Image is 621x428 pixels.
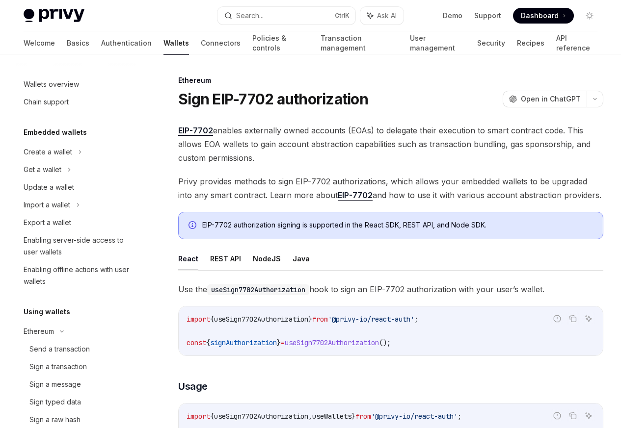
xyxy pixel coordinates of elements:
a: Chain support [16,93,141,111]
button: Ask AI [582,312,595,325]
span: { [206,338,210,347]
span: } [277,338,281,347]
span: = [281,338,285,347]
a: Demo [443,11,462,21]
button: Ask AI [582,409,595,422]
span: } [351,412,355,421]
button: Java [293,247,310,270]
svg: Info [189,221,198,231]
a: Send a transaction [16,340,141,358]
span: ; [458,412,461,421]
a: Wallets [163,31,189,55]
div: Search... [236,10,264,22]
a: Wallets overview [16,76,141,93]
span: Usage [178,379,208,393]
code: useSign7702Authorization [207,284,309,295]
span: } [308,315,312,324]
button: REST API [210,247,241,270]
div: Wallets overview [24,78,79,90]
span: useSign7702Authorization [214,315,308,324]
span: { [210,315,214,324]
button: NodeJS [253,247,281,270]
div: EIP-7702 authorization signing is supported in the React SDK, REST API, and Node SDK. [202,220,593,231]
a: EIP-7702 [338,190,373,201]
a: Transaction management [321,31,399,55]
span: '@privy-io/react-auth' [371,412,458,421]
h5: Embedded wallets [24,126,87,138]
button: Search...CtrlK [217,7,355,25]
span: const [187,338,206,347]
a: Export a wallet [16,214,141,231]
span: Privy provides methods to sign EIP-7702 authorizations, which allows your embedded wallets to be ... [178,175,603,202]
button: Open in ChatGPT [503,91,587,107]
button: Copy the contents from the code block [567,409,579,422]
a: Welcome [24,31,55,55]
a: Enabling server-side access to user wallets [16,231,141,261]
div: Export a wallet [24,217,71,228]
a: Policies & controls [252,31,309,55]
button: Toggle dark mode [582,8,597,24]
span: useSign7702Authorization [285,338,379,347]
a: Sign a message [16,376,141,393]
span: enables externally owned accounts (EOAs) to delegate their execution to smart contract code. This... [178,124,603,165]
button: Report incorrect code [551,312,564,325]
a: Security [477,31,505,55]
button: Report incorrect code [551,409,564,422]
div: Sign a message [29,378,81,390]
span: Ctrl K [335,12,350,20]
a: Support [474,11,501,21]
div: Ethereum [178,76,603,85]
div: Ethereum [24,326,54,337]
img: light logo [24,9,84,23]
span: useWallets [312,412,351,421]
a: API reference [556,31,597,55]
span: from [355,412,371,421]
span: import [187,315,210,324]
span: import [187,412,210,421]
button: React [178,247,198,270]
a: Update a wallet [16,178,141,196]
div: Sign a transaction [29,361,87,373]
span: from [312,315,328,324]
span: Open in ChatGPT [521,94,581,104]
span: useSign7702Authorization [214,412,308,421]
div: Update a wallet [24,181,74,193]
button: Ask AI [360,7,404,25]
span: Use the hook to sign an EIP-7702 authorization with your user’s wallet. [178,282,603,296]
a: Recipes [517,31,544,55]
span: , [308,412,312,421]
a: User management [410,31,465,55]
span: (); [379,338,391,347]
span: '@privy-io/react-auth' [328,315,414,324]
h5: Using wallets [24,306,70,318]
span: ; [414,315,418,324]
span: signAuthorization [210,338,277,347]
div: Sign a raw hash [29,414,81,426]
button: Copy the contents from the code block [567,312,579,325]
div: Enabling server-side access to user wallets [24,234,135,258]
a: Dashboard [513,8,574,24]
div: Enabling offline actions with user wallets [24,264,135,287]
a: EIP-7702 [178,126,213,136]
div: Sign typed data [29,396,81,408]
a: Connectors [201,31,241,55]
a: Authentication [101,31,152,55]
a: Enabling offline actions with user wallets [16,261,141,290]
span: Ask AI [377,11,397,21]
div: Chain support [24,96,69,108]
div: Send a transaction [29,343,90,355]
a: Basics [67,31,89,55]
a: Sign typed data [16,393,141,411]
span: { [210,412,214,421]
span: Dashboard [521,11,559,21]
a: Sign a transaction [16,358,141,376]
div: Get a wallet [24,164,61,176]
div: Create a wallet [24,146,72,158]
div: Import a wallet [24,199,70,211]
h1: Sign EIP-7702 authorization [178,90,368,108]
